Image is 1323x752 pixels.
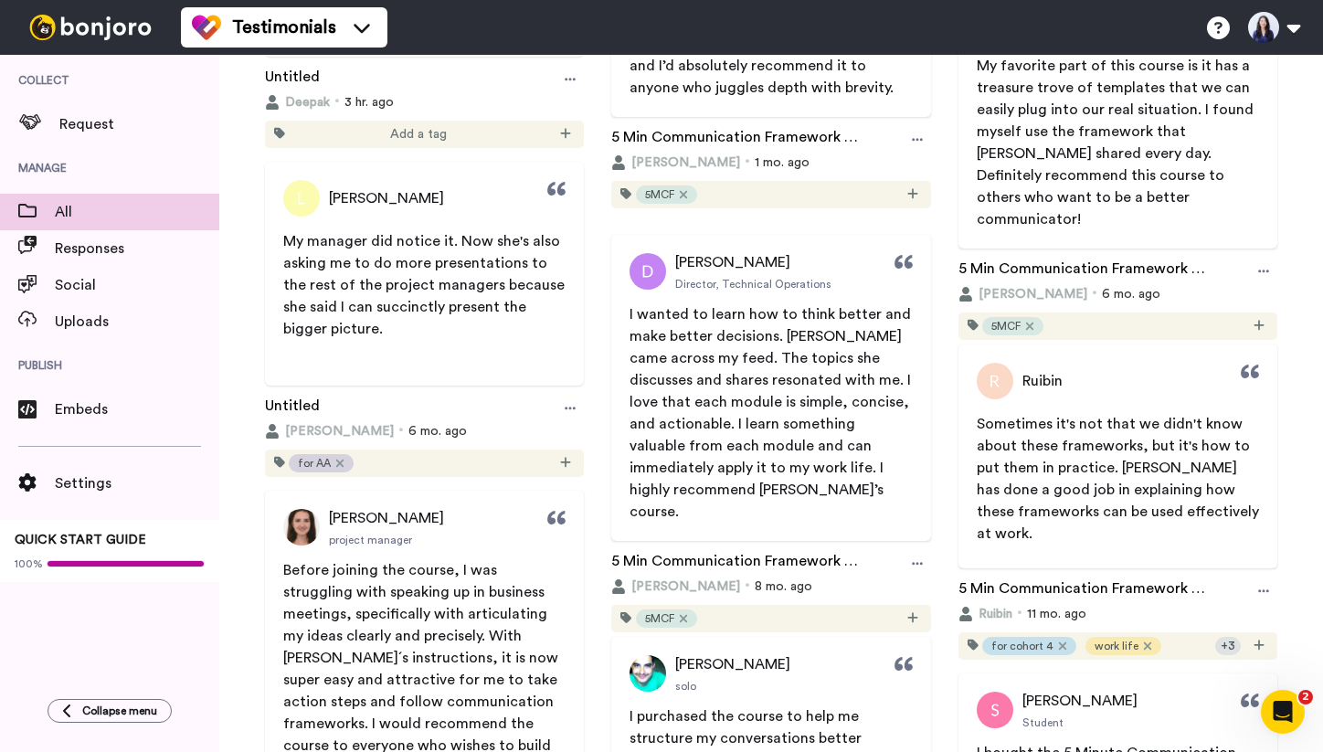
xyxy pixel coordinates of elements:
div: 3 hr. ago [265,93,584,111]
div: 6 mo. ago [958,285,1277,303]
span: Responses [55,238,219,259]
span: 2 [1298,690,1313,704]
span: Uploads [55,311,219,333]
span: Ruibin [979,605,1012,623]
a: 5 Min Communication Framework Testimonial [611,126,860,154]
img: Profile Picture [977,363,1013,399]
span: [PERSON_NAME] [631,154,740,172]
span: project manager [329,533,412,547]
span: Collapse menu [82,704,157,718]
span: [PERSON_NAME] [631,577,740,596]
a: Untitled [265,395,320,422]
span: for AA [298,456,331,471]
span: Ruibin [1022,370,1063,392]
span: solo [675,679,696,694]
button: Ruibin [958,605,1012,623]
span: [PERSON_NAME] [285,422,394,440]
span: Embeds [55,398,219,420]
img: bj-logo-header-white.svg [22,15,159,40]
span: [PERSON_NAME] [979,285,1087,303]
img: Profile Picture [283,509,320,545]
span: I wanted to learn how to think better and make better decisions. [PERSON_NAME] came across my fee... [630,307,915,519]
span: work life [1095,639,1138,653]
span: Settings [55,472,219,494]
span: Sometimes it's not that we didn't know about these frameworks, but it's how to put them in practi... [977,417,1263,541]
img: Profile Picture [630,253,666,290]
span: Student [1022,715,1064,730]
span: [PERSON_NAME] [675,251,790,273]
span: My manager did notice it. Now she's also asking me to do more presentations to the rest of the pr... [283,234,568,336]
span: Request [59,113,219,135]
iframe: Intercom live chat [1261,690,1305,734]
span: for cohort 4 [991,639,1053,653]
span: [PERSON_NAME] [675,653,790,675]
div: 6 mo. ago [265,422,584,440]
span: Social [55,274,219,296]
a: Untitled [265,66,320,93]
button: Collapse menu [48,699,172,723]
a: 5 Min Communication Framework Testimonial [958,258,1207,285]
span: Testimonials [232,15,336,40]
span: All [55,201,219,223]
span: 5MCF [991,319,1021,334]
img: tm-color.svg [192,13,221,42]
span: [PERSON_NAME] [1022,690,1138,712]
span: Deepak [285,93,330,111]
div: + 3 [1215,637,1241,655]
img: Profile Picture [283,180,320,217]
div: 11 mo. ago [958,605,1277,623]
button: Deepak [265,93,330,111]
button: [PERSON_NAME] [265,422,394,440]
span: QUICK START GUIDE [15,534,146,546]
img: Profile Picture [977,692,1013,728]
div: 1 mo. ago [611,154,930,172]
div: 8 mo. ago [611,577,930,596]
span: [PERSON_NAME] [329,507,444,529]
a: 5 Min Communication Framework Testimonial [958,577,1207,605]
span: Add a tag [390,125,447,143]
span: [PERSON_NAME] [329,187,444,209]
button: [PERSON_NAME] [611,577,740,596]
span: 100% [15,556,43,571]
button: [PERSON_NAME] [611,154,740,172]
a: 5 Min Communication Framework Testimonial [611,550,860,577]
span: Director, Technical Operations [675,277,831,291]
span: 5MCF [645,611,674,626]
span: 5MCF [645,187,674,202]
img: Profile Picture [630,655,666,692]
button: [PERSON_NAME] [958,285,1087,303]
